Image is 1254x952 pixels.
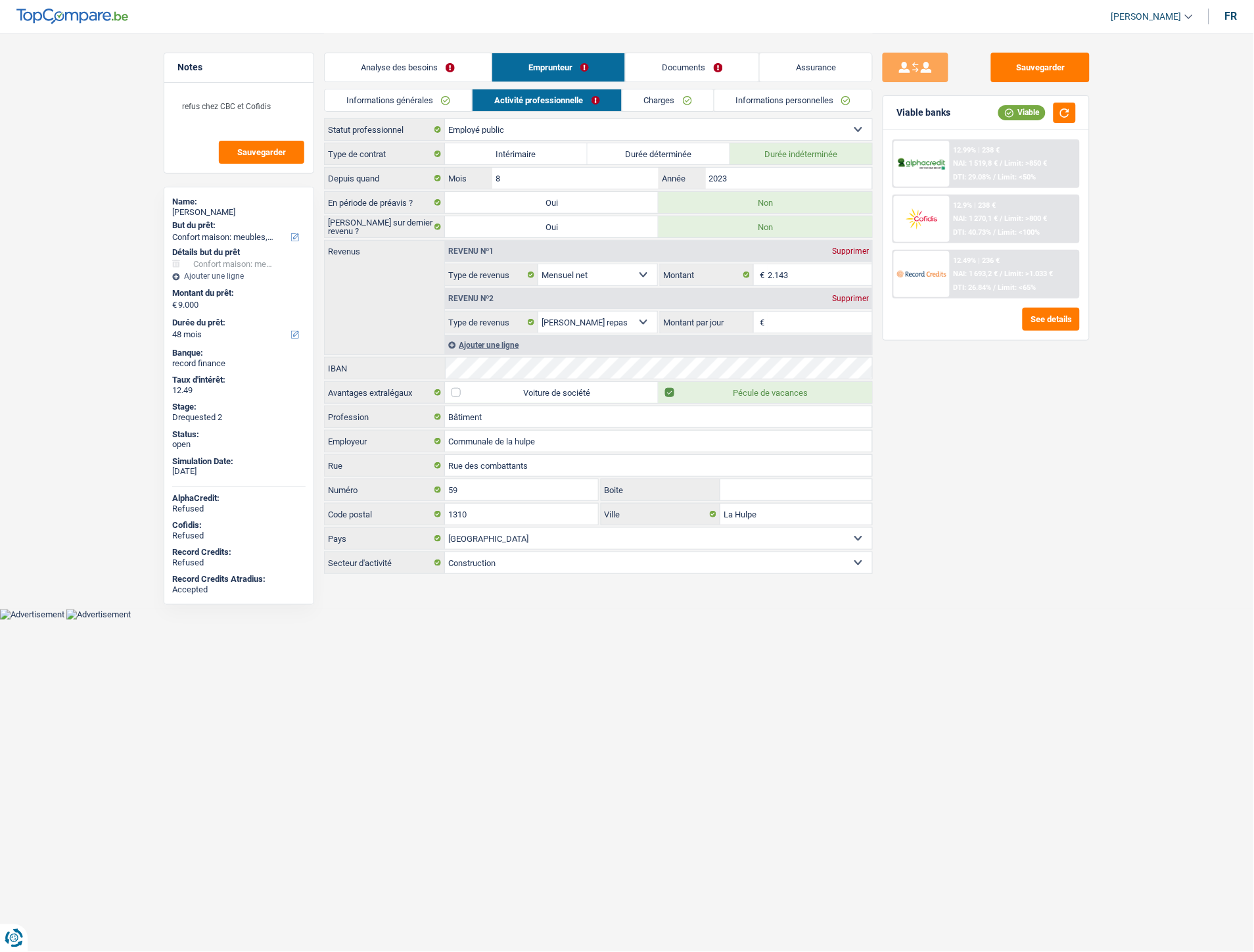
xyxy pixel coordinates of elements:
span: Sauvegarder [237,148,286,156]
img: Record Credits [897,262,946,286]
label: Revenus [325,241,444,256]
span: € [754,312,768,333]
label: Employeur [325,431,445,452]
label: Durée indéterminée [730,143,873,164]
label: Non [659,192,872,213]
div: 12.99% | 238 € [954,146,1000,155]
div: Simulation Date: [172,456,306,467]
input: MM [492,168,659,189]
label: Mois [445,168,492,189]
img: TopCompare Logo [16,9,128,24]
span: / [994,283,996,292]
input: AAAA [706,168,872,189]
label: Oui [445,216,659,237]
span: [PERSON_NAME] [1111,11,1182,22]
span: / [994,173,996,181]
div: Cofidis: [172,520,306,531]
label: Montant par jour [661,312,754,333]
label: Type de contrat [325,143,445,164]
div: Revenu nº1 [445,247,497,255]
div: Ajouter une ligne [172,272,306,281]
span: DTI: 26.84% [954,283,992,292]
span: € [172,300,177,310]
div: Record Credits: [172,547,306,558]
label: Durée du prêt: [172,318,303,328]
div: Status: [172,429,306,440]
span: Limit: >850 € [1005,159,1048,168]
div: fr [1225,10,1238,22]
span: / [1000,159,1003,168]
div: Record Credits Atradius: [172,574,306,584]
label: Ville [601,504,721,525]
div: Name: [172,197,306,207]
div: Drequested 2 [172,412,306,423]
a: [PERSON_NAME] [1101,6,1193,28]
label: Intérimaire [445,143,588,164]
label: Année [659,168,705,189]
label: Profession [325,406,445,427]
label: Durée déterminée [588,143,730,164]
h5: Notes [177,62,300,73]
div: Détails but du prêt [172,247,306,258]
span: Limit: >1.033 € [1005,270,1054,278]
div: Refused [172,558,306,568]
div: 12.49 [172,385,306,396]
div: Refused [172,504,306,514]
div: record finance [172,358,306,369]
label: Rue [325,455,445,476]
label: Non [659,216,872,237]
span: NAI: 1 270,1 € [954,214,998,223]
label: Pécule de vacances [659,382,872,403]
div: Stage: [172,402,306,412]
span: DTI: 40.73% [954,228,992,237]
a: Activité professionnelle [473,89,622,111]
label: Code postal [325,504,445,525]
label: [PERSON_NAME] sur dernier revenu ? [325,216,445,237]
span: / [1000,214,1003,223]
div: 12.9% | 238 € [954,201,996,210]
div: Taux d'intérêt: [172,375,306,385]
span: € [754,264,768,285]
img: AlphaCredit [897,156,946,172]
span: Limit: <65% [998,283,1036,292]
label: Voiture de société [445,382,659,403]
div: Banque: [172,348,306,358]
label: But du prêt: [172,220,303,231]
div: Ajouter une ligne [445,335,872,354]
div: Viable [998,105,1046,120]
a: Charges [622,89,714,111]
div: open [172,439,306,450]
div: Viable banks [896,107,950,118]
span: / [994,228,996,237]
label: Type de revenus [445,312,538,333]
button: Sauvegarder [219,141,304,164]
label: Pays [325,528,445,549]
div: Refused [172,531,306,541]
button: Sauvegarder [991,53,1090,82]
label: Numéro [325,479,445,500]
div: Supprimer [829,295,872,302]
label: En période de préavis ? [325,192,445,213]
div: [PERSON_NAME] [172,207,306,218]
span: Limit: <50% [998,173,1036,181]
a: Emprunteur [492,53,626,82]
div: 12.49% | 236 € [954,256,1000,265]
label: Type de revenus [445,264,538,285]
label: Secteur d'activité [325,552,445,573]
div: Accepted [172,584,306,595]
a: Informations générales [325,89,472,111]
span: NAI: 1 519,8 € [954,159,998,168]
img: Cofidis [897,206,946,231]
label: IBAN [325,358,445,379]
label: Depuis quand [325,168,445,189]
span: DTI: 29.08% [954,173,992,181]
button: See details [1023,308,1080,331]
label: Montant [661,264,754,285]
span: NAI: 1 693,2 € [954,270,998,278]
label: Avantages extralégaux [325,382,445,403]
a: Informations personnelles [714,89,873,111]
img: Advertisement [66,609,131,620]
label: Boite [601,479,721,500]
span: Limit: <100% [998,228,1040,237]
label: Oui [445,192,659,213]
